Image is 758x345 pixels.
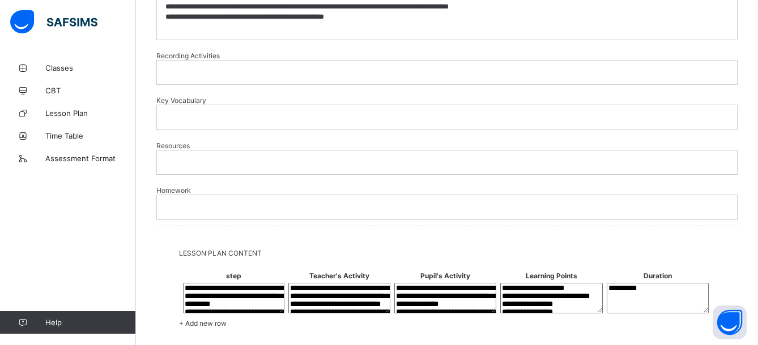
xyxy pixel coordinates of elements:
[713,305,747,339] button: Open asap
[45,86,136,95] span: CBT
[45,318,135,327] span: Help
[45,131,136,140] span: Time Table
[45,63,136,72] span: Classes
[156,90,206,110] span: Key Vocabulary
[393,271,498,281] th: Pupil's Activity
[156,46,220,66] span: Recording Activities
[287,271,392,281] th: Teacher's Activity
[156,136,190,156] span: Resources
[179,319,227,327] span: + Add new row
[10,10,97,34] img: safsims
[156,180,191,200] span: Homework
[45,154,136,163] span: Assessment Format
[499,271,604,281] th: Learning Points
[605,271,710,281] th: Duration
[181,271,286,281] th: step
[179,249,262,257] span: LESSON PLAN CONTENT
[45,109,136,118] span: Lesson Plan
